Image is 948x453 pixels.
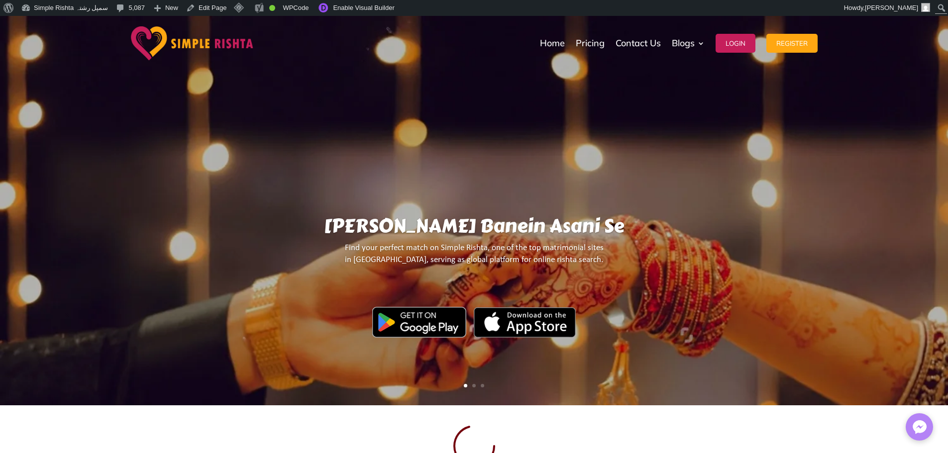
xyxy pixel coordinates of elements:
a: 2 [472,384,476,387]
h1: [PERSON_NAME] Banein Asani Se [123,215,824,242]
button: Login [716,34,755,53]
a: 3 [481,384,484,387]
a: Register [766,18,818,68]
span: [PERSON_NAME] [865,4,918,11]
a: Blogs [672,18,705,68]
a: Login [716,18,755,68]
button: Register [766,34,818,53]
p: Find your perfect match on Simple Rishta, one of the top matrimonial sites in [GEOGRAPHIC_DATA], ... [123,242,824,274]
img: Google Play [372,307,466,338]
a: Pricing [576,18,605,68]
a: Contact Us [616,18,661,68]
img: Messenger [910,417,930,437]
a: Home [540,18,565,68]
div: Good [269,5,275,11]
a: 1 [464,384,467,387]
